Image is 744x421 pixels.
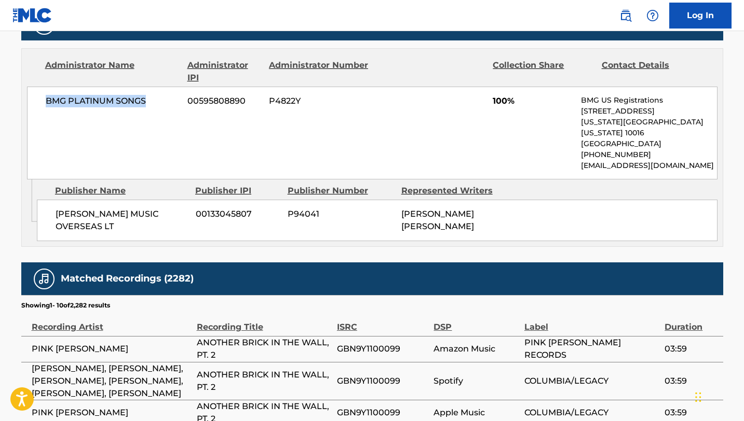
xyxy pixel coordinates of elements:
span: [PERSON_NAME] [PERSON_NAME] [401,209,474,231]
div: Help [642,5,663,26]
span: BMG PLATINUM SONGS [46,95,180,107]
div: Administrator Name [45,59,180,84]
img: help [646,9,659,22]
span: 03:59 [665,375,718,387]
span: Amazon Music [434,343,519,355]
p: Showing 1 - 10 of 2,282 results [21,301,110,310]
iframe: Chat Widget [692,371,744,421]
div: Publisher Name [55,185,187,197]
span: Apple Music [434,406,519,419]
span: ANOTHER BRICK IN THE WALL, PT. 2 [197,369,332,394]
div: Collection Share [493,59,593,84]
p: BMG US Registrations [581,95,716,106]
div: Duration [665,310,718,333]
div: Publisher IPI [195,185,280,197]
a: Log In [669,3,732,29]
span: [PERSON_NAME] MUSIC OVERSEAS LT [56,208,188,233]
div: Label [524,310,659,333]
span: GBN9Y1100099 [337,343,429,355]
img: Matched Recordings [38,273,50,285]
span: P94041 [288,208,394,220]
span: 100% [493,95,573,107]
img: MLC Logo [12,8,52,23]
div: Recording Artist [32,310,192,333]
p: [PHONE_NUMBER] [581,149,716,160]
span: 03:59 [665,343,718,355]
span: PINK [PERSON_NAME] [32,406,192,419]
span: ANOTHER BRICK IN THE WALL, PT. 2 [197,336,332,361]
div: Publisher Number [288,185,394,197]
h5: Matched Recordings (2282) [61,273,194,285]
p: [US_STATE][GEOGRAPHIC_DATA][US_STATE] 10016 [581,117,716,138]
div: Contact Details [602,59,702,84]
div: DSP [434,310,519,333]
div: Represented Writers [401,185,507,197]
div: Recording Title [197,310,332,333]
span: 00133045807 [196,208,280,220]
span: 00595808890 [187,95,261,107]
p: [STREET_ADDRESS] [581,106,716,117]
img: search [619,9,632,22]
span: 03:59 [665,406,718,419]
span: PINK [PERSON_NAME] [32,343,192,355]
p: [GEOGRAPHIC_DATA] [581,138,716,149]
span: [PERSON_NAME], [PERSON_NAME], [PERSON_NAME], [PERSON_NAME], [PERSON_NAME], [PERSON_NAME] [32,362,192,400]
span: COLUMBIA/LEGACY [524,406,659,419]
span: PINK [PERSON_NAME] RECORDS [524,336,659,361]
span: Spotify [434,375,519,387]
span: COLUMBIA/LEGACY [524,375,659,387]
div: ISRC [337,310,429,333]
div: Administrator IPI [187,59,261,84]
div: Administrator Number [269,59,370,84]
span: P4822Y [269,95,370,107]
div: Drag [695,382,701,413]
span: GBN9Y1100099 [337,375,429,387]
a: Public Search [615,5,636,26]
span: GBN9Y1100099 [337,406,429,419]
p: [EMAIL_ADDRESS][DOMAIN_NAME] [581,160,716,171]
